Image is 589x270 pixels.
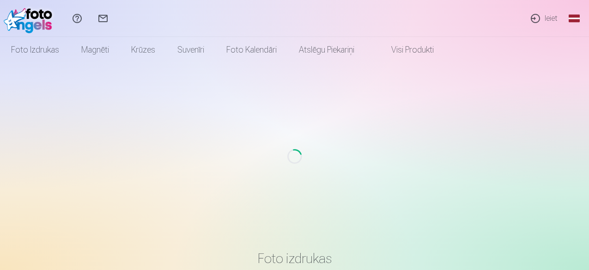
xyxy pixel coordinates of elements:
a: Visi produkti [365,37,445,63]
a: Magnēti [70,37,120,63]
a: Foto kalendāri [215,37,288,63]
a: Krūzes [120,37,166,63]
a: Atslēgu piekariņi [288,37,365,63]
img: /fa3 [4,4,57,33]
h3: Foto izdrukas [25,250,565,267]
a: Suvenīri [166,37,215,63]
